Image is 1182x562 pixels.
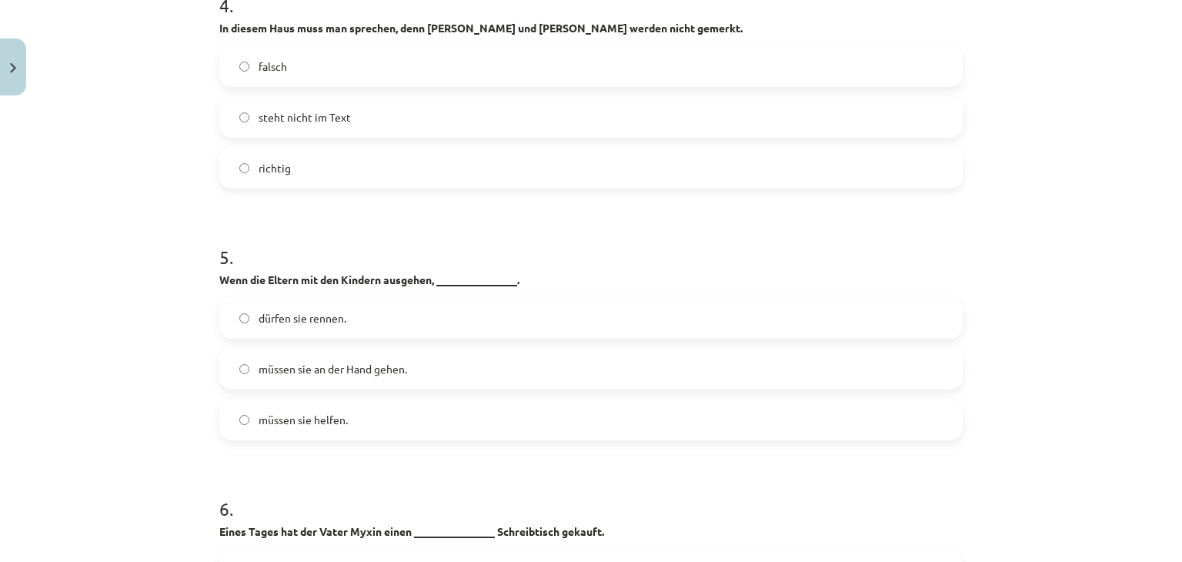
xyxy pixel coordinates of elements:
span: steht nicht im Text [259,109,351,125]
h1: 6 . [219,471,963,519]
span: richtig [259,160,291,176]
input: falsch [239,62,249,72]
span: falsch [259,59,287,75]
strong: In diesem Haus muss man sprechen, denn [PERSON_NAME] und [PERSON_NAME] werden nicht gemerkt. [219,21,743,35]
strong: Wenn die Eltern mit den Kindern ausgehen, _______________. [219,273,519,286]
input: dürfen sie rennen. [239,313,249,323]
input: müssen sie an der Hand gehen. [239,364,249,374]
input: müssen sie helfen. [239,415,249,425]
strong: Eines Tages hat der Vater Myxin einen _______________ Schreibtisch gekauft. [219,524,604,538]
input: richtig [239,163,249,173]
input: steht nicht im Text [239,112,249,122]
span: müssen sie an der Hand gehen. [259,361,407,377]
h1: 5 . [219,219,963,267]
span: dürfen sie rennen. [259,310,346,326]
img: icon-close-lesson-0947bae3869378f0d4975bcd49f059093ad1ed9edebbc8119c70593378902aed.svg [10,63,16,73]
span: müssen sie helfen. [259,412,348,428]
